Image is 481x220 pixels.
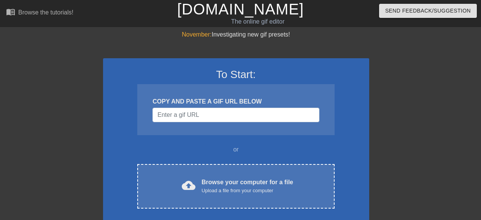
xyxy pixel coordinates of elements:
[152,108,319,122] input: Username
[202,178,293,194] div: Browse your computer for a file
[164,17,352,26] div: The online gif editor
[103,30,369,39] div: Investigating new gif presets!
[152,97,319,106] div: COPY AND PASTE A GIF URL BELOW
[202,187,293,194] div: Upload a file from your computer
[182,179,195,192] span: cloud_upload
[123,145,349,154] div: or
[6,7,73,19] a: Browse the tutorials!
[177,1,304,18] a: [DOMAIN_NAME]
[113,68,359,81] h3: To Start:
[6,7,15,16] span: menu_book
[182,31,211,38] span: November:
[385,6,471,16] span: Send Feedback/Suggestion
[379,4,477,18] button: Send Feedback/Suggestion
[18,9,73,16] div: Browse the tutorials!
